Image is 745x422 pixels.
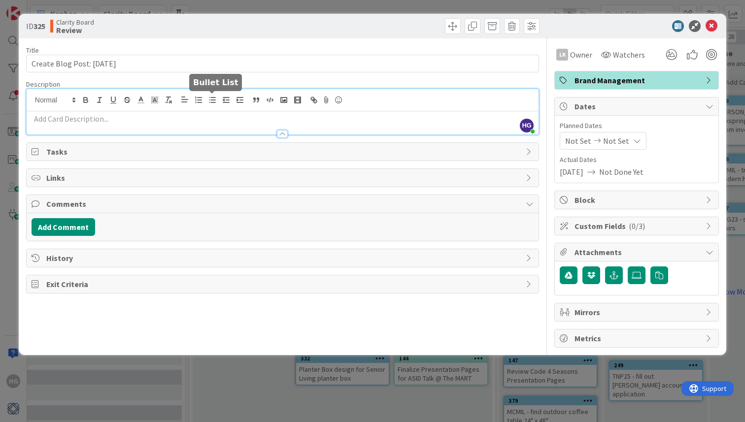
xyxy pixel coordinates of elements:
[46,278,521,290] span: Exit Criteria
[26,55,539,72] input: type card name here...
[193,78,238,87] h5: Bullet List
[575,246,701,258] span: Attachments
[46,252,521,264] span: History
[603,135,629,147] span: Not Set
[613,49,645,61] span: Watchers
[570,49,592,61] span: Owner
[26,46,39,55] label: Title
[599,166,643,178] span: Not Done Yet
[32,218,95,236] button: Add Comment
[575,74,701,86] span: Brand Management
[629,221,645,231] span: ( 0/3 )
[26,80,60,89] span: Description
[560,166,583,178] span: [DATE]
[56,18,94,26] span: Clarity Board
[520,119,534,132] span: HG
[575,306,701,318] span: Mirrors
[575,332,701,344] span: Metrics
[34,21,45,31] b: 325
[575,220,701,232] span: Custom Fields
[21,1,45,13] span: Support
[575,100,701,112] span: Dates
[565,135,591,147] span: Not Set
[46,146,521,158] span: Tasks
[560,155,713,165] span: Actual Dates
[46,172,521,184] span: Links
[556,49,568,61] div: LK
[575,194,701,206] span: Block
[46,198,521,210] span: Comments
[56,26,94,34] b: Review
[26,20,45,32] span: ID
[560,121,713,131] span: Planned Dates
